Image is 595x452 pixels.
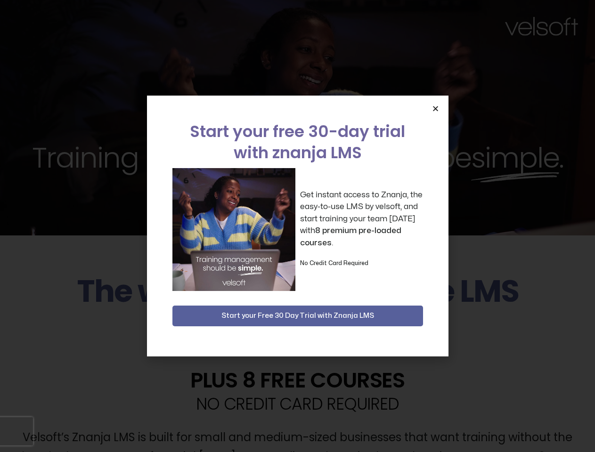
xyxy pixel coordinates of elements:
[300,260,368,266] strong: No Credit Card Required
[300,189,423,249] p: Get instant access to Znanja, the easy-to-use LMS by velsoft, and start training your team [DATE]...
[300,226,401,247] strong: 8 premium pre-loaded courses
[172,121,423,163] h2: Start your free 30-day trial with znanja LMS
[172,306,423,326] button: Start your Free 30 Day Trial with Znanja LMS
[172,168,295,291] img: a woman sitting at her laptop dancing
[432,105,439,112] a: Close
[221,310,374,322] span: Start your Free 30 Day Trial with Znanja LMS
